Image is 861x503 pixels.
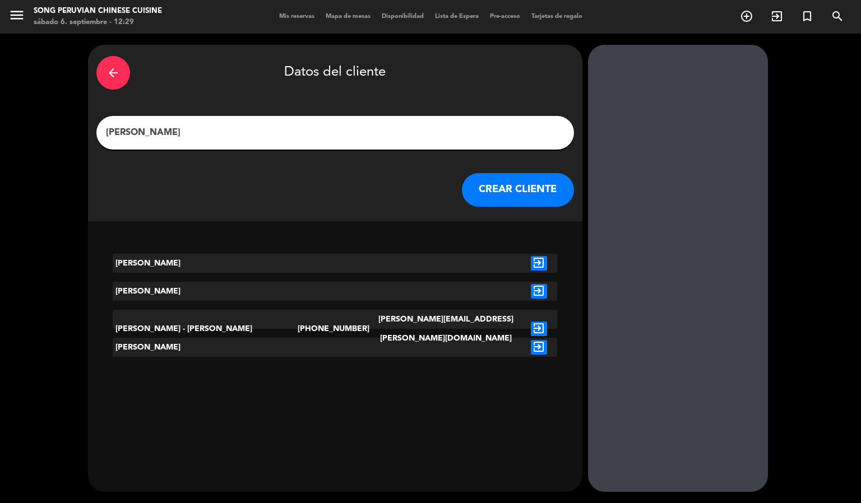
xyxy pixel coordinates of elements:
[105,125,566,141] input: Escriba nombre, correo electrónico o número de teléfono...
[34,17,162,28] div: sábado 6. septiembre - 12:29
[274,13,320,20] span: Mis reservas
[526,13,588,20] span: Tarjetas de regalo
[740,10,753,23] i: add_circle_outline
[113,282,298,301] div: [PERSON_NAME]
[298,310,372,348] div: [PHONE_NUMBER]
[429,13,484,20] span: Lista de Espera
[770,10,784,23] i: exit_to_app
[531,256,547,271] i: exit_to_app
[462,173,574,207] button: CREAR CLIENTE
[113,254,298,273] div: [PERSON_NAME]
[8,7,25,27] button: menu
[96,53,574,92] div: Datos del cliente
[320,13,376,20] span: Mapa de mesas
[531,284,547,299] i: exit_to_app
[800,10,814,23] i: turned_in_not
[8,7,25,24] i: menu
[484,13,526,20] span: Pre-acceso
[113,338,298,357] div: [PERSON_NAME]
[831,10,844,23] i: search
[376,13,429,20] span: Disponibilidad
[372,310,521,348] div: [PERSON_NAME][EMAIL_ADDRESS][PERSON_NAME][DOMAIN_NAME]
[34,6,162,17] div: Song Peruvian Chinese Cuisine
[531,340,547,355] i: exit_to_app
[531,322,547,336] i: exit_to_app
[107,66,120,80] i: arrow_back
[113,310,298,348] div: [PERSON_NAME] - [PERSON_NAME]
